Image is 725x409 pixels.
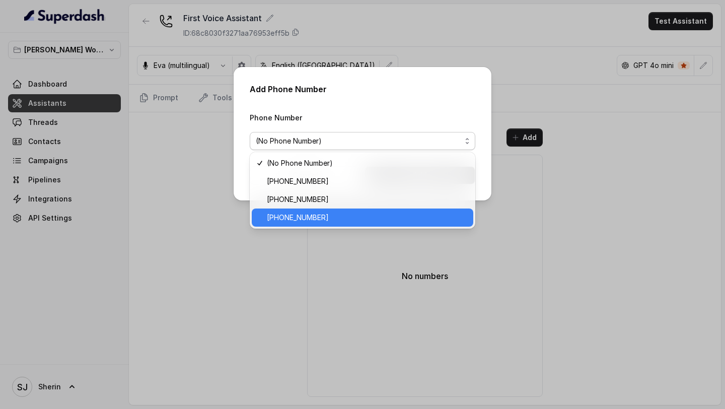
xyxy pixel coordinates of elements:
div: (No Phone Number) [250,152,475,229]
span: [PHONE_NUMBER] [267,175,467,187]
span: (No Phone Number) [256,135,461,147]
span: [PHONE_NUMBER] [267,212,467,224]
button: (No Phone Number) [250,132,475,150]
span: (No Phone Number) [267,157,467,169]
span: [PHONE_NUMBER] [267,193,467,206]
